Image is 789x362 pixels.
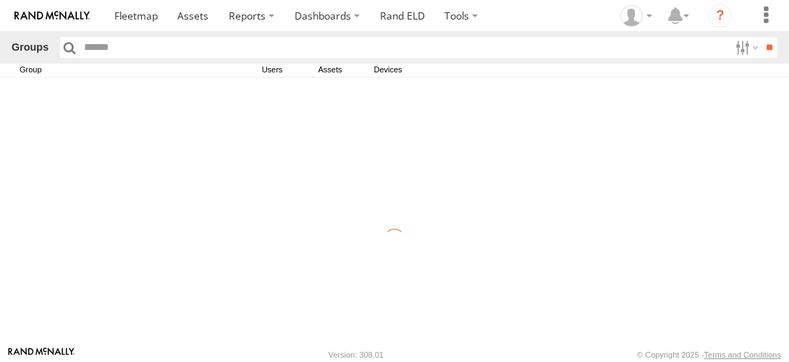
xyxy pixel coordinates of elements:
[14,11,90,21] img: rand-logo.svg
[704,350,781,359] a: Terms and Conditions
[301,64,359,77] span: Assets
[243,64,301,77] span: Users
[329,350,384,359] div: Version: 308.01
[359,64,417,77] span: Devices
[730,37,761,58] label: Search Filter Options
[8,348,75,362] a: Visit our Website
[637,350,781,359] div: © Copyright 2025 -
[12,37,48,58] h1: Groups
[12,64,243,77] span: Group
[615,5,657,27] div: John Olaniyan
[709,4,732,28] i: ?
